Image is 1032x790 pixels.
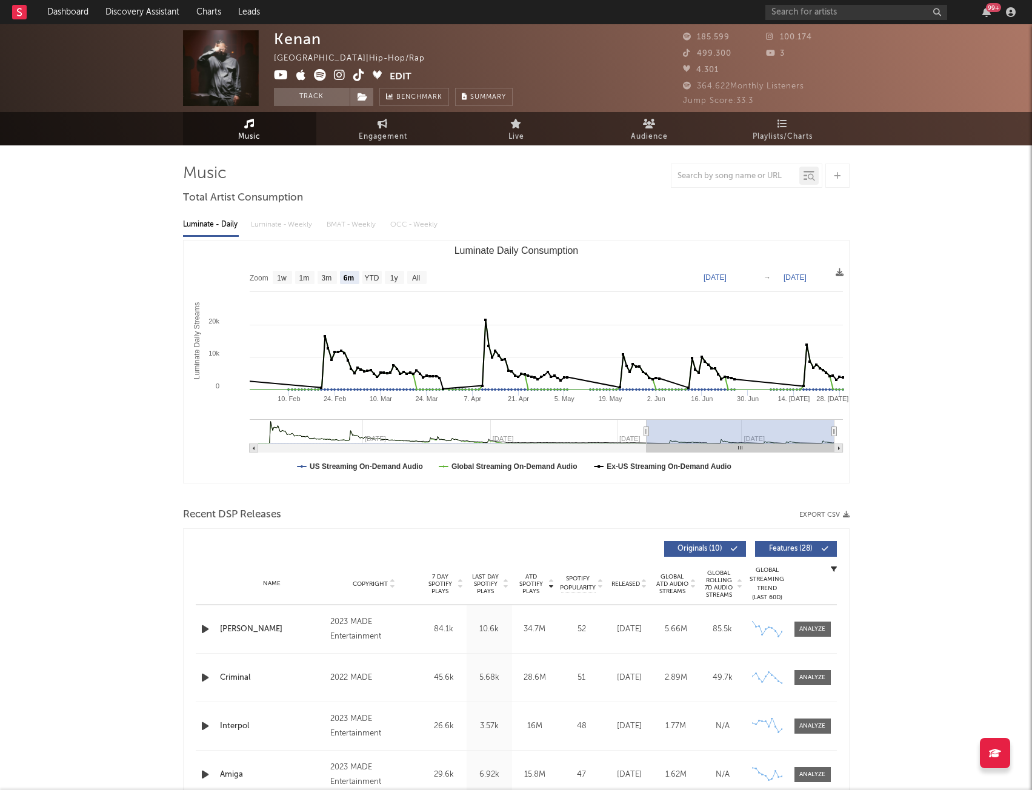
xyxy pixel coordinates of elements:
span: Released [611,580,640,588]
div: [PERSON_NAME] [220,623,325,636]
text: Luminate Daily Consumption [454,245,578,256]
div: N/A [702,769,743,781]
text: 1m [299,274,309,282]
text: 1y [390,274,398,282]
span: Audience [631,130,668,144]
span: 4.301 [683,66,719,74]
button: Summary [455,88,513,106]
span: 100.174 [766,33,812,41]
div: 5.66M [656,623,696,636]
div: N/A [702,720,743,732]
span: Spotify Popularity [560,574,596,592]
div: 2023 MADE Entertainment [330,760,418,789]
button: 99+ [982,7,991,17]
span: 3 [766,50,785,58]
a: Music [183,112,316,145]
span: Recent DSP Releases [183,508,281,522]
div: 34.7M [515,623,554,636]
div: 2022 MADE [330,671,418,685]
div: 10.6k [470,623,509,636]
text: 0 [215,382,219,390]
svg: Luminate Daily Consumption [184,241,849,483]
div: 15.8M [515,769,554,781]
div: 85.5k [702,623,743,636]
text: 20k [208,317,219,325]
text: [DATE] [704,273,727,282]
a: Interpol [220,720,325,732]
span: Last Day Spotify Plays [470,573,502,595]
div: Global Streaming Trend (Last 60D) [749,566,785,602]
text: [DATE] [784,273,807,282]
span: Live [508,130,524,144]
a: Criminal [220,672,325,684]
button: Export CSV [799,511,850,519]
text: US Streaming On-Demand Audio [310,462,423,471]
span: Features ( 28 ) [763,545,819,553]
text: 14. [DATE] [777,395,810,402]
input: Search for artists [765,5,947,20]
span: Copyright [353,580,388,588]
text: 24. Feb [323,395,345,402]
a: Benchmark [379,88,449,106]
span: Music [238,130,261,144]
div: 29.6k [424,769,464,781]
div: 1.77M [656,720,696,732]
div: 2023 MADE Entertainment [330,712,418,741]
div: [DATE] [609,769,650,781]
div: 2.89M [656,672,696,684]
text: Luminate Daily Streams [193,302,201,379]
div: 48 [561,720,603,732]
a: Amiga [220,769,325,781]
div: 28.6M [515,672,554,684]
text: 6m [343,274,353,282]
span: 499.300 [683,50,731,58]
div: 1.62M [656,769,696,781]
button: Edit [390,69,411,84]
a: Playlists/Charts [716,112,850,145]
span: Total Artist Consumption [183,191,303,205]
text: 3m [321,274,331,282]
text: 5. May [554,395,574,402]
div: Name [220,579,325,588]
div: Kenan [274,30,321,48]
span: Engagement [359,130,407,144]
div: 84.1k [424,623,464,636]
div: 6.92k [470,769,509,781]
div: [GEOGRAPHIC_DATA] | Hip-Hop/Rap [274,51,439,66]
text: 19. May [598,395,622,402]
text: 30. Jun [737,395,759,402]
text: YTD [364,274,379,282]
div: 51 [561,672,603,684]
text: 10. Feb [278,395,300,402]
div: 2023 MADE Entertainment [330,615,418,644]
span: Summary [470,94,506,101]
text: 7. Apr [464,395,481,402]
div: 47 [561,769,603,781]
a: Live [450,112,583,145]
span: 7 Day Spotify Plays [424,573,456,595]
button: Features(28) [755,541,837,557]
span: Originals ( 10 ) [672,545,728,553]
span: Jump Score: 33.3 [683,97,753,105]
div: 99 + [986,3,1001,12]
text: 16. Jun [691,395,713,402]
button: Track [274,88,350,106]
div: Luminate - Daily [183,214,239,235]
div: 16M [515,720,554,732]
a: Audience [583,112,716,145]
text: Global Streaming On-Demand Audio [451,462,577,471]
text: 21. Apr [508,395,529,402]
div: [DATE] [609,623,650,636]
text: 24. Mar [415,395,438,402]
span: 364.622 Monthly Listeners [683,82,804,90]
div: 3.57k [470,720,509,732]
div: 52 [561,623,603,636]
div: 45.6k [424,672,464,684]
text: → [764,273,771,282]
text: All [411,274,419,282]
text: 28. [DATE] [816,395,848,402]
text: 1w [277,274,287,282]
